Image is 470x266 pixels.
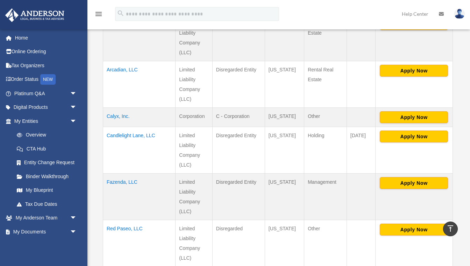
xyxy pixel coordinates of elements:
td: Candlelight Lane, LLC [103,127,176,173]
a: My Blueprint [10,183,84,197]
span: arrow_drop_down [70,114,84,128]
a: Order StatusNEW [5,72,87,87]
td: Limited Liability Company (LLC) [176,173,213,220]
span: arrow_drop_down [70,100,84,115]
button: Apply Now [380,224,448,236]
a: menu [94,12,103,18]
td: Limited Liability Company (LLC) [176,127,213,173]
td: Fazenda, LLC [103,173,176,220]
img: Anderson Advisors Platinum Portal [3,8,66,22]
button: Apply Now [380,131,448,142]
td: Management [304,173,347,220]
i: vertical_align_top [446,224,455,233]
a: Binder Walkthrough [10,169,84,183]
td: Corporation [176,107,213,127]
a: Entity Change Request [10,156,84,170]
button: Apply Now [380,177,448,189]
a: Home [5,31,87,45]
span: arrow_drop_down [70,86,84,101]
td: Disregarded Entity [212,61,265,107]
td: [US_STATE] [265,127,304,173]
i: menu [94,10,103,18]
span: arrow_drop_down [70,239,84,253]
td: [US_STATE] [265,107,304,127]
a: My Anderson Teamarrow_drop_down [5,211,87,225]
td: Disregarded Entity [212,14,265,61]
button: Apply Now [380,65,448,77]
td: Calyx, Inc. [103,107,176,127]
td: Disregarded Entity [212,127,265,173]
div: NEW [40,74,56,85]
a: My Documentsarrow_drop_down [5,225,87,239]
span: arrow_drop_down [70,225,84,239]
a: Online Ordering [5,45,87,59]
i: search [117,9,124,17]
a: Tax Organizers [5,58,87,72]
span: arrow_drop_down [70,211,84,225]
a: Overview [10,128,80,142]
td: Limited Liability Company (LLC) [176,61,213,107]
td: Holding [304,127,347,173]
td: C - Corporation [212,107,265,127]
td: Rental Real Estate [304,61,347,107]
td: Limited Liability Company (LLC) [176,14,213,61]
td: 8719ChimneyHill, LLC [103,14,176,61]
a: Tax Due Dates [10,197,84,211]
a: CTA Hub [10,142,84,156]
a: vertical_align_top [443,222,458,236]
td: Other [304,107,347,127]
button: Apply Now [380,111,448,123]
img: User Pic [454,9,465,19]
a: Platinum Q&Aarrow_drop_down [5,86,87,100]
td: [DATE] [347,127,375,173]
a: My Entitiesarrow_drop_down [5,114,84,128]
td: Disregarded Entity [212,173,265,220]
a: Online Learningarrow_drop_down [5,239,87,253]
td: [US_STATE] [265,61,304,107]
td: [US_STATE] [265,173,304,220]
td: [US_STATE] [265,14,304,61]
a: Digital Productsarrow_drop_down [5,100,87,114]
td: Arcadian, LLC [103,61,176,107]
td: Rental Real Estate [304,14,347,61]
